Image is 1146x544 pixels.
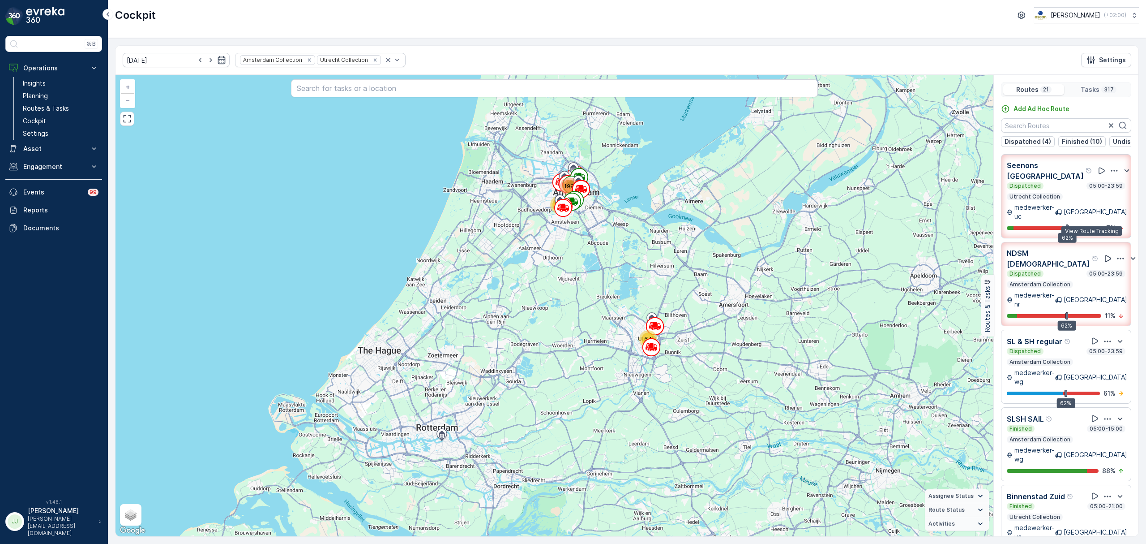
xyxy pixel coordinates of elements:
p: Events [23,188,82,197]
p: Finished [1009,425,1033,432]
div: Help Tooltip Icon [1086,167,1093,174]
a: Zoom In [121,80,134,94]
button: Finished (10) [1058,136,1106,147]
a: Open this area in Google Maps (opens a new window) [118,525,147,536]
p: [GEOGRAPHIC_DATA] [1064,295,1127,304]
a: Settings [19,127,102,140]
a: Insights [19,77,102,90]
p: Amsterdam Collection [1009,281,1071,288]
p: 05:00-21:00 [1089,503,1124,510]
div: Help Tooltip Icon [1067,493,1074,500]
div: 199 [560,177,578,195]
p: 88 % [1102,466,1116,475]
span: + [126,83,130,91]
p: Add Ad Hoc Route [1013,104,1069,113]
div: Remove Amsterdam Collection [304,56,314,64]
p: [PERSON_NAME] [28,506,94,515]
div: 62% [1058,233,1077,243]
img: Google [118,525,147,536]
img: basis-logo_rgb2x.png [1034,10,1047,20]
a: Events99 [5,183,102,201]
p: Engagement [23,162,84,171]
div: 54 [639,330,657,348]
a: Routes & Tasks [19,102,102,115]
input: dd/mm/yyyy [123,53,230,67]
p: ⌘B [87,40,96,47]
p: Routes & Tasks [983,286,992,332]
p: Cockpit [115,8,156,22]
p: medewerker-wg [1014,446,1055,464]
div: View Route Tracking [1061,226,1122,236]
div: 62% [1057,321,1076,331]
p: [GEOGRAPHIC_DATA] [1064,450,1127,459]
input: Search for tasks or a location [291,79,818,97]
p: Amsterdam Collection [1009,358,1071,366]
p: Settings [1099,56,1126,65]
div: 64 [550,196,568,214]
span: Route Status [928,506,965,514]
a: Documents [5,219,102,237]
p: Insights [23,79,46,88]
p: [PERSON_NAME][EMAIL_ADDRESS][DOMAIN_NAME] [28,515,94,537]
a: Reports [5,201,102,219]
a: Planning [19,90,102,102]
p: [GEOGRAPHIC_DATA] [1064,528,1127,537]
div: 62% [1056,398,1075,408]
div: Help Tooltip Icon [1046,415,1053,423]
p: ( +02:00 ) [1104,12,1126,19]
p: Reports [23,206,98,215]
input: Search Routes [1001,118,1131,133]
p: 05:00-23:59 [1088,270,1124,277]
p: Planning [23,91,48,100]
p: SL & SH regular [1007,336,1062,347]
span: v 1.48.1 [5,499,102,505]
span: Activities [928,520,955,527]
button: Asset [5,140,102,158]
p: Utrecht Collection [1009,514,1061,521]
p: 11 % [1105,311,1116,320]
p: Dispatched [1009,270,1042,277]
button: Operations [5,59,102,77]
summary: Assignee Status [925,489,989,503]
button: Settings [1081,53,1131,67]
p: [GEOGRAPHIC_DATA] [1064,373,1127,382]
span: 54 [645,336,652,342]
p: NDSM [DEMOGRAPHIC_DATA] [1007,248,1090,269]
button: Engagement [5,158,102,176]
p: 05:00-23:59 [1088,348,1124,355]
p: Seenons [GEOGRAPHIC_DATA] [1007,160,1084,181]
button: Dispatched (4) [1001,136,1055,147]
p: Utrecht Collection [1009,193,1061,200]
p: Operations [23,64,84,73]
a: Cockpit [19,115,102,127]
p: 7 % [1106,224,1116,233]
img: logo [5,7,23,25]
p: Amsterdam Collection [1009,436,1071,443]
p: 317 [1103,86,1115,93]
p: medewerker-wg [1014,368,1055,386]
div: Amsterdam Collection [240,56,304,64]
p: [GEOGRAPHIC_DATA] [1064,207,1127,216]
button: JJ[PERSON_NAME][PERSON_NAME][EMAIL_ADDRESS][DOMAIN_NAME] [5,506,102,537]
span: − [126,96,130,104]
summary: Route Status [925,503,989,517]
p: Routes & Tasks [23,104,69,113]
p: medewerker-uc [1014,523,1055,541]
p: [PERSON_NAME] [1051,11,1100,20]
p: 05:00-15:00 [1089,425,1124,432]
p: 21 [1042,86,1050,93]
a: Add Ad Hoc Route [1001,104,1069,113]
a: Layers [121,505,141,525]
div: Remove Utrecht Collection [370,56,380,64]
div: Help Tooltip Icon [1092,255,1099,262]
p: Binnenstad Zuid [1007,491,1065,502]
p: 61 % [1103,389,1116,398]
p: Asset [23,144,84,153]
p: Documents [23,224,98,233]
p: Tasks [1081,85,1099,94]
p: medewerker-uc [1014,203,1055,221]
p: Dispatched (4) [1005,137,1051,146]
button: [PERSON_NAME](+02:00) [1034,7,1139,23]
p: SLSH SAIL [1007,414,1044,424]
p: Dispatched [1009,182,1042,190]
